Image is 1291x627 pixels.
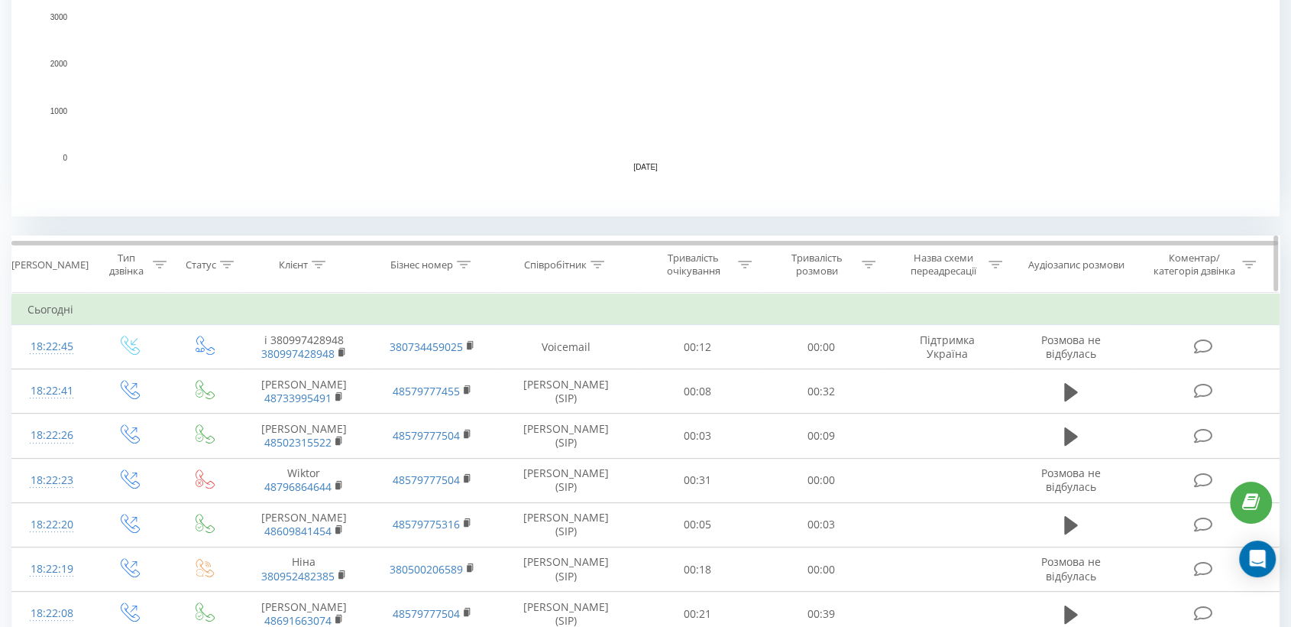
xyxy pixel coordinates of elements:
div: 18:22:19 [28,554,76,584]
text: 0 [63,154,67,162]
td: Wiktor [240,458,368,502]
a: 48579777504 [393,428,460,443]
div: Співробітник [524,258,587,271]
td: 00:00 [759,547,883,592]
span: Розмова не відбулась [1041,554,1101,583]
a: 48579777455 [393,384,460,398]
td: [PERSON_NAME] (SIP) [497,502,635,547]
td: [PERSON_NAME] (SIP) [497,369,635,414]
td: 00:00 [759,458,883,502]
td: [PERSON_NAME] [240,502,368,547]
div: [PERSON_NAME] [11,258,89,271]
a: 48579777504 [393,606,460,621]
div: 18:22:45 [28,332,76,362]
a: 48733995491 [264,391,332,405]
text: 3000 [50,13,68,21]
div: 18:22:41 [28,376,76,406]
td: [PERSON_NAME] (SIP) [497,414,635,458]
td: 00:03 [636,414,759,458]
td: 00:12 [636,325,759,369]
td: [PERSON_NAME] [240,414,368,458]
div: Тривалість розмови [776,252,858,278]
td: 00:05 [636,502,759,547]
td: [PERSON_NAME] (SIP) [497,547,635,592]
td: 00:32 [759,369,883,414]
div: 18:22:20 [28,510,76,540]
div: Бізнес номер [390,258,453,271]
text: 1000 [50,107,68,115]
text: 2000 [50,60,68,68]
a: 48579775316 [393,517,460,531]
td: 00:08 [636,369,759,414]
td: і 380997428948 [240,325,368,369]
td: Сьогодні [12,294,1280,325]
td: Підтримка Україна [883,325,1011,369]
a: 380952482385 [261,569,335,583]
td: 00:09 [759,414,883,458]
div: 18:22:23 [28,466,76,495]
div: Коментар/категорія дзвінка [1149,252,1238,278]
td: [PERSON_NAME] (SIP) [497,458,635,502]
div: Назва схеми переадресації [903,252,985,278]
div: Аудіозапис розмови [1028,258,1124,271]
a: 48502315522 [264,435,332,450]
span: Розмова не відбулась [1041,333,1101,361]
td: Ніна [240,547,368,592]
td: 00:31 [636,458,759,502]
a: 48796864644 [264,479,332,494]
div: Статус [186,258,216,271]
div: Open Intercom Messenger [1239,541,1276,577]
a: 380997428948 [261,346,335,361]
a: 380734459025 [390,339,463,354]
div: Клієнт [279,258,308,271]
div: Тип дзвінка [105,252,149,278]
td: 00:00 [759,325,883,369]
td: [PERSON_NAME] [240,369,368,414]
td: 00:03 [759,502,883,547]
div: Тривалість очікування [652,252,734,278]
td: Voicemail [497,325,635,369]
div: 18:22:26 [28,421,76,450]
td: 00:18 [636,547,759,592]
a: 48579777504 [393,473,460,487]
text: [DATE] [633,163,658,171]
span: Розмова не відбулась [1041,466,1101,494]
a: 380500206589 [390,562,463,577]
a: 48609841454 [264,524,332,538]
